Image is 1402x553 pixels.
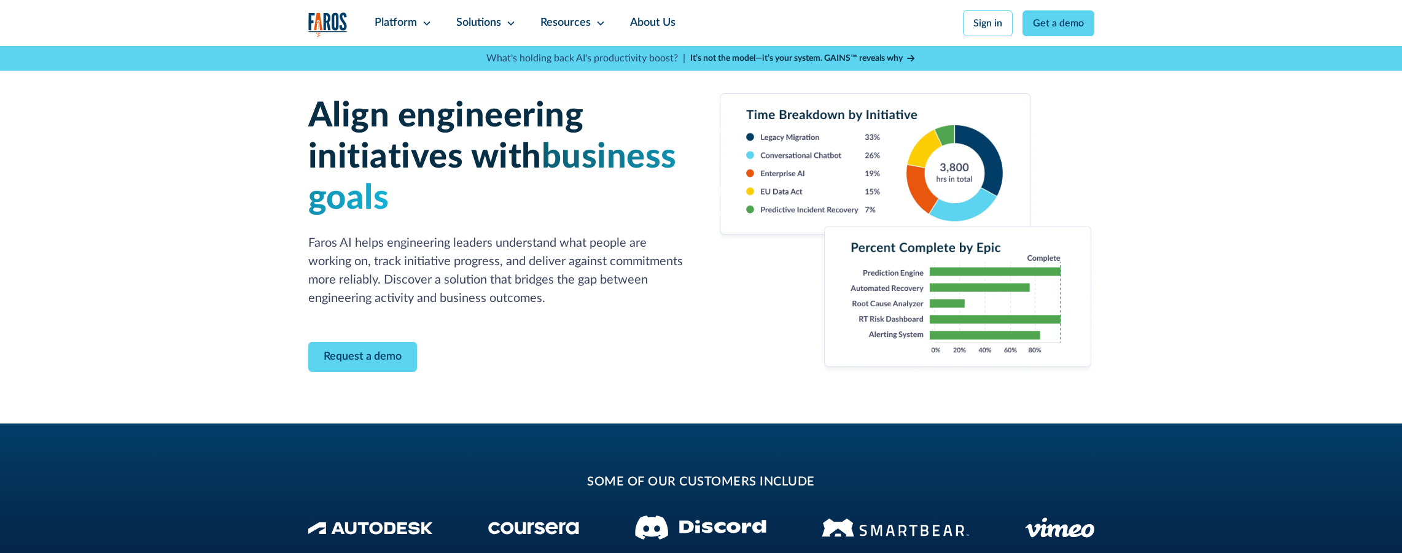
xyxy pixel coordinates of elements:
img: Discord logo [635,516,766,539]
div: Resources [540,15,591,31]
p: Faros AI helps engineering leaders understand what people are working on, track initiative progre... [308,234,687,307]
img: Vimeo logo [1025,517,1094,538]
a: Contact Modal [308,342,417,372]
h2: some of our customers include [407,473,996,491]
img: Logo of the analytics and reporting company Faros. [308,12,348,37]
div: Solutions [456,15,501,31]
a: home [308,12,348,37]
img: Smartbear Logo [822,516,969,539]
h1: Align engineering initiatives with [308,96,687,220]
a: Get a demo [1022,10,1094,36]
div: Platform [375,15,417,31]
a: Sign in [963,10,1013,36]
a: It’s not the model—it’s your system. GAINS™ reveals why [690,52,916,65]
img: Autodesk Logo [308,522,433,535]
p: What's holding back AI's productivity boost? | [486,51,685,66]
span: business goals [308,140,677,215]
img: Coursera Logo [488,522,579,535]
img: Combined image of a developer experience survey, bar chart of survey responses by team with incid... [716,93,1094,374]
strong: It’s not the model—it’s your system. GAINS™ reveals why [690,54,903,63]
